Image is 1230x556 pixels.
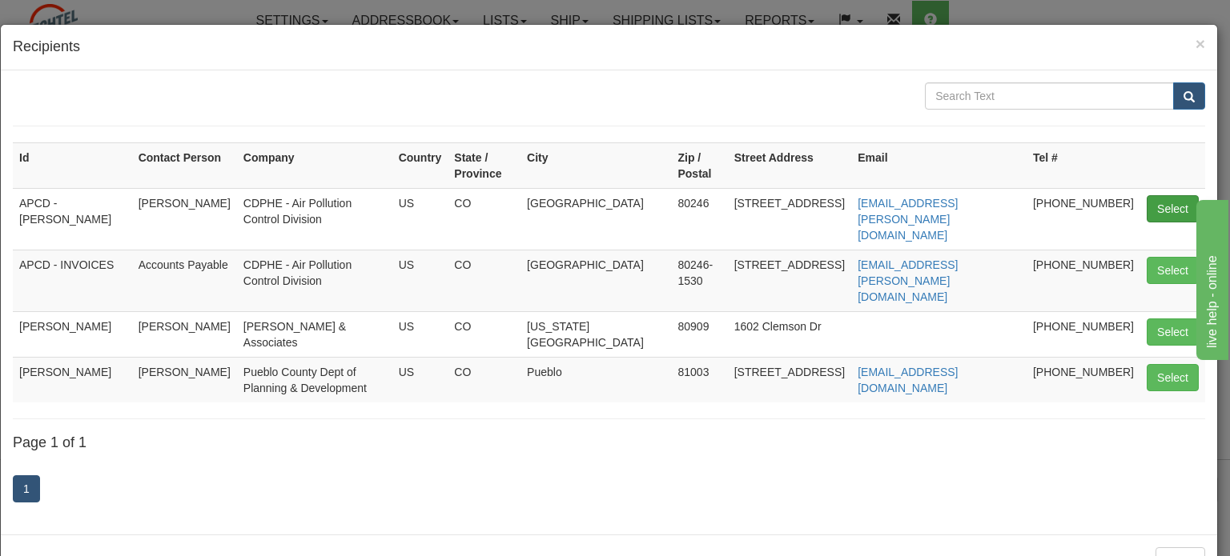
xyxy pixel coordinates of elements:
td: [US_STATE][GEOGRAPHIC_DATA] [521,311,671,357]
td: [STREET_ADDRESS] [728,357,851,402]
th: Tel # [1027,142,1140,188]
div: live help - online [12,10,148,29]
td: [PERSON_NAME] [13,357,132,402]
td: US [392,188,448,250]
input: Search Text [925,82,1174,110]
th: City [521,142,671,188]
td: [PHONE_NUMBER] [1027,188,1140,250]
td: CO [448,311,521,357]
th: State / Province [448,142,521,188]
td: 80246-1530 [671,250,727,311]
td: US [392,250,448,311]
td: US [392,311,448,357]
td: [STREET_ADDRESS] [728,250,851,311]
h4: Page 1 of 1 [13,435,1205,451]
a: 1 [13,475,40,502]
td: APCD - INVOICES [13,250,132,311]
th: Zip / Postal [671,142,727,188]
td: 81003 [671,357,727,402]
td: [PERSON_NAME] & Associates [237,311,392,357]
th: Street Address [728,142,851,188]
td: Accounts Payable [132,250,237,311]
a: [EMAIL_ADDRESS][DOMAIN_NAME] [858,366,958,394]
th: Company [237,142,392,188]
td: CO [448,250,521,311]
td: CO [448,357,521,402]
button: Select [1147,195,1199,222]
a: [EMAIL_ADDRESS][PERSON_NAME][DOMAIN_NAME] [858,197,958,242]
td: [PHONE_NUMBER] [1027,357,1140,402]
button: Close [1196,35,1205,52]
th: Country [392,142,448,188]
td: 1602 Clemson Dr [728,311,851,357]
td: [PERSON_NAME] [132,188,237,250]
td: US [392,357,448,402]
th: Email [851,142,1027,188]
td: [PERSON_NAME] [132,357,237,402]
td: [GEOGRAPHIC_DATA] [521,188,671,250]
button: Select [1147,364,1199,391]
td: Pueblo County Dept of Planning & Development [237,357,392,402]
td: [PERSON_NAME] [132,311,237,357]
td: APCD - [PERSON_NAME] [13,188,132,250]
td: CDPHE - Air Pollution Control Division [237,250,392,311]
td: 80909 [671,311,727,357]
button: Select [1147,257,1199,284]
td: [PHONE_NUMBER] [1027,250,1140,311]
iframe: chat widget [1193,196,1228,359]
h4: Recipients [13,37,1205,58]
td: Pueblo [521,357,671,402]
td: 80246 [671,188,727,250]
th: Contact Person [132,142,237,188]
th: Id [13,142,132,188]
a: [EMAIL_ADDRESS][PERSON_NAME][DOMAIN_NAME] [858,258,958,303]
td: [GEOGRAPHIC_DATA] [521,250,671,311]
td: [PHONE_NUMBER] [1027,311,1140,357]
td: CO [448,188,521,250]
td: CDPHE - Air Pollution Control Division [237,188,392,250]
td: [PERSON_NAME] [13,311,132,357]
button: Select [1147,318,1199,346]
td: [STREET_ADDRESS] [728,188,851,250]
span: × [1196,34,1205,53]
